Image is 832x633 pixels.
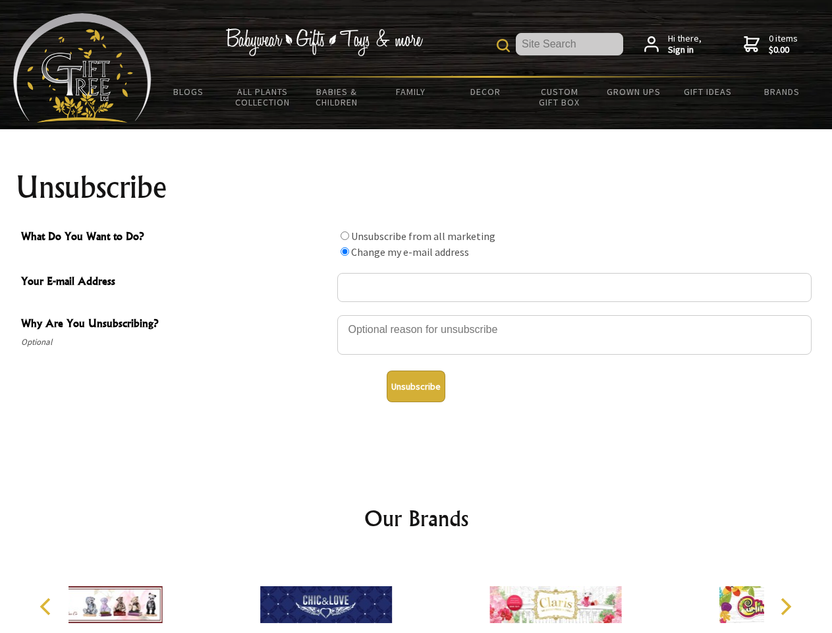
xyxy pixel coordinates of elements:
span: Why Are You Unsubscribing? [21,315,331,334]
label: Change my e-mail address [351,245,469,258]
a: Brands [745,78,819,105]
a: BLOGS [152,78,226,105]
h1: Unsubscribe [16,171,817,203]
textarea: Why Are You Unsubscribing? [337,315,812,355]
a: 0 items$0.00 [744,33,798,56]
img: Babywear - Gifts - Toys & more [225,28,423,56]
strong: $0.00 [769,44,798,56]
a: Family [374,78,449,105]
button: Next [771,592,800,621]
a: Decor [448,78,522,105]
a: Babies & Children [300,78,374,116]
input: Site Search [516,33,623,55]
span: Your E-mail Address [21,273,331,292]
strong: Sign in [668,44,702,56]
img: Babyware - Gifts - Toys and more... [13,13,152,123]
label: Unsubscribe from all marketing [351,229,495,243]
a: Hi there,Sign in [644,33,702,56]
input: What Do You Want to Do? [341,247,349,256]
img: product search [497,39,510,52]
a: Gift Ideas [671,78,745,105]
button: Unsubscribe [387,371,445,402]
a: Grown Ups [596,78,671,105]
input: What Do You Want to Do? [341,231,349,240]
a: All Plants Collection [226,78,300,116]
button: Previous [33,592,62,621]
span: What Do You Want to Do? [21,228,331,247]
input: Your E-mail Address [337,273,812,302]
span: Optional [21,334,331,350]
a: Custom Gift Box [522,78,597,116]
span: Hi there, [668,33,702,56]
span: 0 items [769,32,798,56]
h2: Our Brands [26,502,806,534]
